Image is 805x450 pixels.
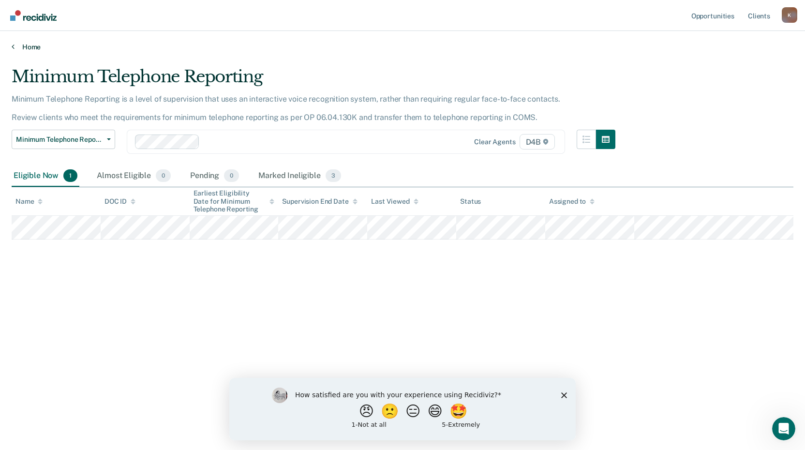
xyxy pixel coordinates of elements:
a: Home [12,43,793,51]
img: Recidiviz [10,10,57,21]
div: DOC ID [104,197,135,206]
div: Pending0 [188,165,241,187]
button: Minimum Telephone Reporting [12,130,115,149]
span: 3 [326,169,341,182]
div: Eligible Now1 [12,165,79,187]
div: Status [460,197,481,206]
p: Minimum Telephone Reporting is a level of supervision that uses an interactive voice recognition ... [12,94,560,122]
span: 1 [63,169,77,182]
div: Supervision End Date [282,197,357,206]
div: Almost Eligible0 [95,165,173,187]
div: K [782,7,797,23]
span: Minimum Telephone Reporting [16,135,103,144]
button: Profile dropdown button [782,7,797,23]
iframe: Survey by Kim from Recidiviz [229,378,576,440]
span: 0 [224,169,239,182]
span: D4B [520,134,555,150]
div: Assigned to [549,197,595,206]
div: Earliest Eligibility Date for Minimum Telephone Reporting [194,189,275,213]
div: Last Viewed [371,197,418,206]
div: Name [15,197,43,206]
div: Clear agents [474,138,515,146]
div: Minimum Telephone Reporting [12,67,615,94]
div: Marked Ineligible3 [256,165,343,187]
span: 0 [156,169,171,182]
iframe: Intercom live chat [772,417,795,440]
